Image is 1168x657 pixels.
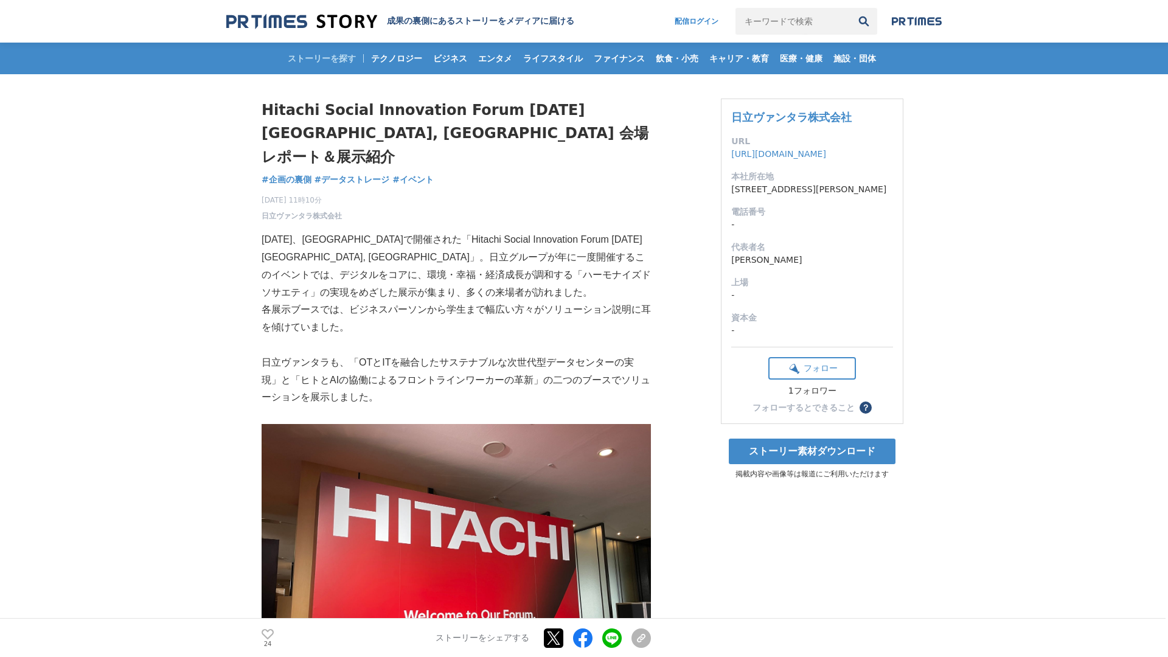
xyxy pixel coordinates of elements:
[589,43,650,74] a: ファイナンス
[518,53,588,64] span: ライフスタイル
[768,386,856,397] div: 1フォロワー
[262,173,311,186] a: #企画の裏側
[775,43,827,74] a: 医療・健康
[226,13,377,30] img: 成果の裏側にあるストーリーをメディアに届ける
[731,183,893,196] dd: [STREET_ADDRESS][PERSON_NAME]
[731,111,852,123] a: 日立ヴァンタラ株式会社
[731,218,893,231] dd: -
[850,8,877,35] button: 検索
[892,16,942,26] img: prtimes
[392,174,434,185] span: #イベント
[262,210,342,221] a: 日立ヴァンタラ株式会社
[387,16,574,27] h2: 成果の裏側にあるストーリーをメディアに届ける
[651,43,703,74] a: 飲食・小売
[735,8,850,35] input: キーワードで検索
[662,8,731,35] a: 配信ログイン
[731,135,893,148] dt: URL
[731,170,893,183] dt: 本社所在地
[428,53,472,64] span: ビジネス
[731,149,826,159] a: [URL][DOMAIN_NAME]
[704,43,774,74] a: キャリア・教育
[392,173,434,186] a: #イベント
[775,53,827,64] span: 医療・健康
[704,53,774,64] span: キャリア・教育
[731,324,893,337] dd: -
[861,403,870,412] span: ？
[428,43,472,74] a: ビジネス
[315,174,390,185] span: #データストレージ
[436,633,529,644] p: ストーリーをシェアする
[262,99,651,169] h1: Hitachi Social Innovation Forum [DATE] [GEOGRAPHIC_DATA], [GEOGRAPHIC_DATA] 会場レポート＆展示紹介
[731,254,893,266] dd: [PERSON_NAME]
[731,276,893,289] dt: 上場
[731,311,893,324] dt: 資本金
[753,403,855,412] div: フォローするとできること
[262,301,651,336] p: 各展示ブースでは、ビジネスパーソンから学生まで幅広い方々がソリューション説明に耳を傾けていました。
[768,357,856,380] button: フォロー
[731,241,893,254] dt: 代表者名
[315,173,390,186] a: #データストレージ
[589,53,650,64] span: ファイナンス
[262,641,274,647] p: 24
[829,53,881,64] span: 施設・団体
[829,43,881,74] a: 施設・団体
[366,53,427,64] span: テクノロジー
[473,53,517,64] span: エンタメ
[731,206,893,218] dt: 電話番号
[262,195,342,206] span: [DATE] 11時10分
[731,289,893,302] dd: -
[262,174,311,185] span: #企画の裏側
[651,53,703,64] span: 飲食・小売
[262,231,651,301] p: [DATE]、[GEOGRAPHIC_DATA]で開催された「Hitachi Social Innovation Forum [DATE] [GEOGRAPHIC_DATA], [GEOGRAP...
[721,469,903,479] p: 掲載内容や画像等は報道にご利用いただけます
[262,354,651,406] p: 日立ヴァンタラも、「OTとITを融合したサステナブルな次世代型データセンターの実現」と「ヒトとAIの協働によるフロントラインワーカーの革新」の二つのブースでソリューションを展示しました。
[518,43,588,74] a: ライフスタイル
[366,43,427,74] a: テクノロジー
[729,439,895,464] a: ストーリー素材ダウンロード
[473,43,517,74] a: エンタメ
[226,13,574,30] a: 成果の裏側にあるストーリーをメディアに届ける 成果の裏側にあるストーリーをメディアに届ける
[860,401,872,414] button: ？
